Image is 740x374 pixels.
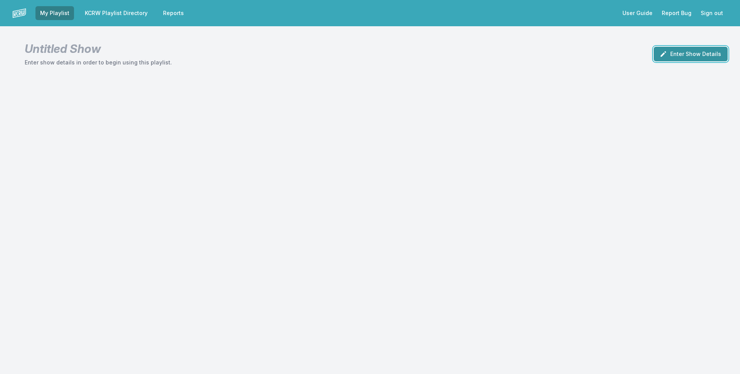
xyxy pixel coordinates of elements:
button: Sign out [696,6,728,20]
a: Reports [158,6,188,20]
h1: Untitled Show [25,42,172,56]
button: Enter Show Details [654,47,728,61]
a: Report Bug [657,6,696,20]
a: KCRW Playlist Directory [80,6,152,20]
a: My Playlist [35,6,74,20]
img: logo-white-87cec1fa9cbef997252546196dc51331.png [12,6,26,20]
a: User Guide [618,6,657,20]
p: Enter show details in order to begin using this playlist. [25,59,172,66]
